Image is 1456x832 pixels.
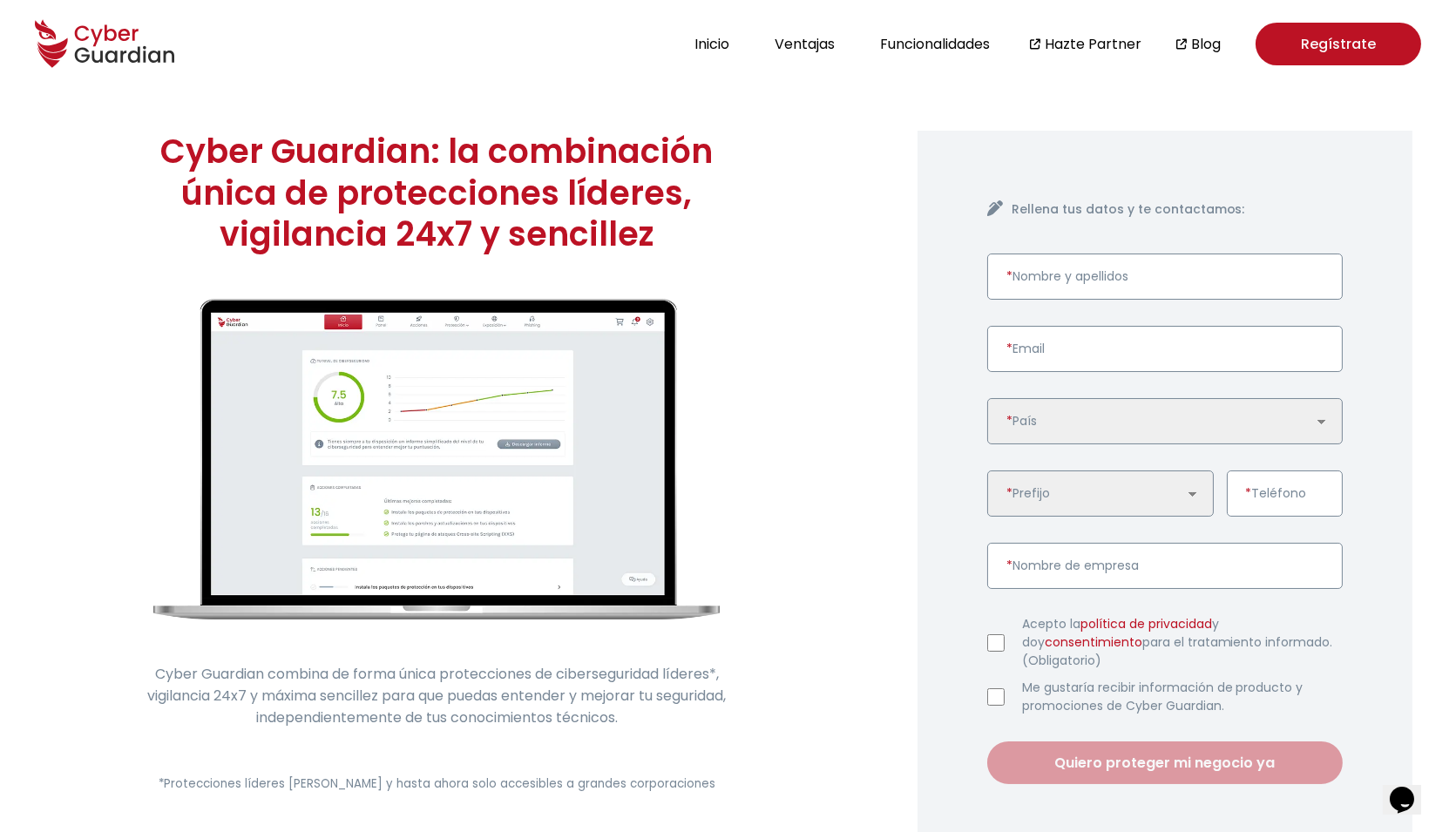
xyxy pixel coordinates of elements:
button: Inicio [689,32,735,56]
label: Acepto la y doy para el tratamiento informado. (Obligatorio) [1022,615,1343,670]
input: Introduce un número de teléfono válido. [1227,470,1343,517]
label: Me gustaría recibir información de producto y promociones de Cyber Guardian. [1022,679,1343,715]
iframe: chat widget [1383,762,1439,815]
a: Regístrate [1256,23,1421,65]
button: Quiero proteger mi negocio ya [987,741,1343,784]
a: Hazte Partner [1045,33,1141,55]
a: Blog [1191,33,1221,55]
button: Funcionalidades [875,32,995,56]
img: cyberguardian-home [153,299,720,620]
small: *Protecciones líderes [PERSON_NAME] y hasta ahora solo accesibles a grandes corporaciones [159,775,715,792]
a: consentimiento [1045,633,1142,651]
p: Cyber Guardian combina de forma única protecciones de ciberseguridad líderes*, vigilancia 24x7 y ... [132,663,742,728]
button: Ventajas [769,32,840,56]
h1: Cyber Guardian: la combinación única de protecciones líderes, vigilancia 24x7 y sencillez [132,131,742,255]
h4: Rellena tus datos y te contactamos: [1012,200,1343,219]
a: política de privacidad [1080,615,1212,632]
